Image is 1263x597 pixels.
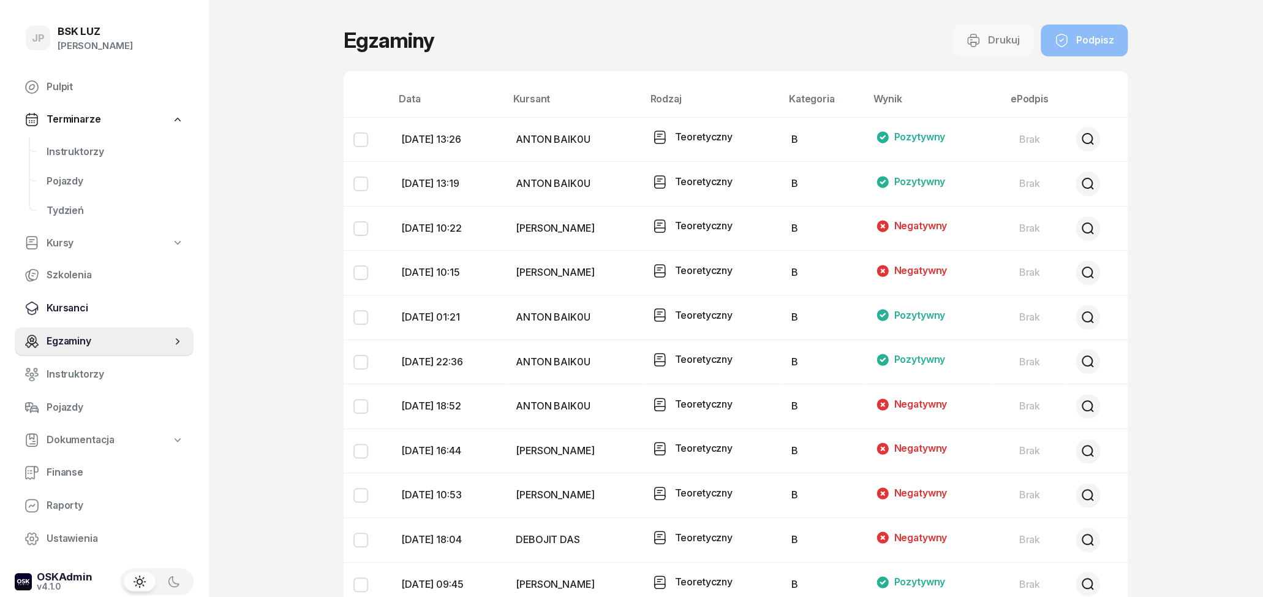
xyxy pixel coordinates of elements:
[15,491,194,520] a: Raporty
[47,432,115,448] span: Dokumentacja
[875,308,945,324] div: Pozytywny
[1003,221,1057,237] div: Brak
[782,473,866,518] td: B
[401,578,463,590] span: [DATE] 09:45
[516,489,594,501] a: [PERSON_NAME]
[782,428,866,473] td: B
[47,333,172,349] span: Egzaminy
[652,530,732,546] div: Teoretyczny
[782,295,866,340] td: B
[875,574,945,590] div: Pozytywny
[516,533,579,546] a: DEBOJIT DAS
[865,91,992,117] th: Wynik
[37,137,194,167] a: Instruktorzy
[47,203,184,219] span: Tydzień
[15,260,194,290] a: Szkolenia
[875,485,947,501] div: Negatywny
[652,397,732,413] div: Teoretyczny
[47,267,184,283] span: Szkolenia
[782,162,866,207] td: B
[1003,487,1057,503] div: Brak
[875,397,947,413] div: Negatywny
[516,222,594,234] span: [PERSON_NAME]
[516,266,594,278] a: [PERSON_NAME]
[1003,354,1057,370] div: Brak
[652,352,732,368] div: Teoretyczny
[875,530,947,546] div: Negatywny
[15,458,194,487] a: Finanse
[15,393,194,422] a: Pojazdy
[782,517,866,562] td: B
[37,167,194,196] a: Pojazdy
[516,133,590,145] a: ANTON BAIK0U
[1003,532,1057,548] div: Brak
[652,129,732,145] div: Teoretyczny
[47,465,184,481] span: Finanse
[401,444,461,457] span: [DATE] 16:44
[15,72,194,102] a: Pulpit
[516,444,594,457] a: [PERSON_NAME]
[47,144,184,160] span: Instruktorzy
[401,400,461,412] span: [DATE] 18:52
[15,294,194,323] a: Kursanci
[37,196,194,226] a: Tydzień
[401,311,459,323] span: [DATE] 01:21
[1003,577,1057,593] div: Brak
[401,266,459,278] span: [DATE] 10:15
[15,524,194,553] a: Ustawienia
[15,229,194,257] a: Kursy
[1003,443,1057,459] div: Brak
[15,360,194,389] a: Instruktorzy
[1003,176,1057,192] div: Brak
[47,300,184,316] span: Kursanci
[401,489,461,501] span: [DATE] 10:53
[37,582,92,591] div: v4.1.0
[47,400,184,416] span: Pojazdy
[47,173,184,189] span: Pojazdy
[652,263,732,279] div: Teoretyczny
[516,356,590,368] a: ANTON BAIK0U
[782,340,866,384] td: B
[401,222,461,234] span: [DATE] 10:22
[875,174,945,190] div: Pozytywny
[58,26,133,37] div: BSK LUZ
[15,105,194,134] a: Terminarze
[875,352,945,368] div: Pozytywny
[516,177,590,189] a: ANTON BAIK0U
[652,441,732,457] div: Teoretyczny
[516,578,594,590] a: [PERSON_NAME]
[37,572,92,582] div: OSKAdmin
[15,426,194,454] a: Dokumentacja
[516,311,590,323] a: ANTON BAIK0U
[1003,132,1057,148] div: Brak
[875,441,947,457] div: Negatywny
[652,485,732,501] div: Teoretyczny
[782,91,866,117] th: Kategoria
[32,33,45,44] span: JP
[47,498,184,514] span: Raporty
[401,533,461,546] span: [DATE] 18:04
[516,400,590,412] a: ANTON BAIK0U
[652,174,732,190] div: Teoretyczny
[875,218,947,234] div: Negatywny
[782,206,866,251] td: B
[1003,398,1057,414] div: Brak
[391,91,506,117] th: Data
[401,356,462,368] span: [DATE] 22:36
[652,308,732,324] div: Teoretyczny
[782,117,866,162] td: B
[47,79,184,95] span: Pulpit
[875,129,945,145] div: Pozytywny
[782,384,866,429] td: B
[47,112,100,127] span: Terminarze
[401,177,459,189] span: [DATE] 13:19
[1003,265,1057,281] div: Brak
[993,91,1066,117] th: ePodpis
